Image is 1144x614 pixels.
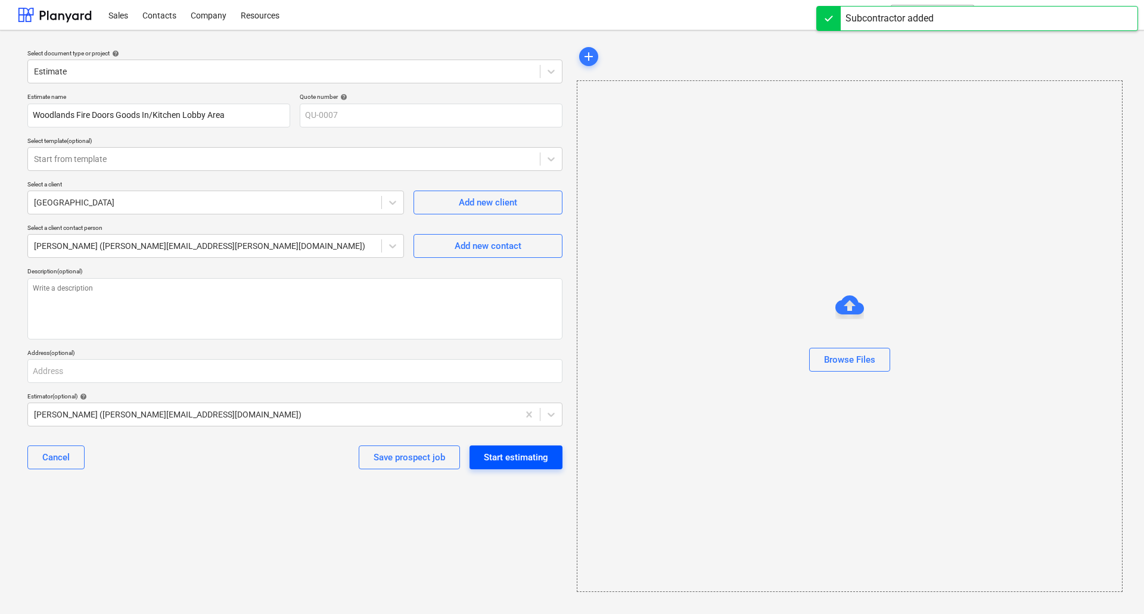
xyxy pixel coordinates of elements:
button: Cancel [27,445,85,469]
button: Add new client [414,191,562,214]
div: Quote number [300,93,562,101]
span: add [582,49,596,64]
div: Select document type or project [27,49,562,57]
input: Address [27,359,562,383]
input: Estimate name [27,104,290,127]
div: Add new client [459,195,517,210]
div: Browse Files [577,80,1123,592]
div: Select a client contact person [27,224,404,232]
button: Add new contact [414,234,562,258]
button: Save prospect job [359,445,460,469]
span: help [338,93,347,101]
div: Estimator (optional) [27,392,562,400]
button: Start estimating [470,445,562,469]
div: Select template (optional) [27,137,562,145]
div: Subcontractor added [845,11,934,26]
div: Start estimating [484,450,548,465]
div: Add new contact [455,238,521,254]
div: Description (optional) [27,267,562,275]
div: Cancel [42,450,70,465]
button: Browse Files [809,348,890,372]
div: Save prospect job [374,450,445,465]
span: help [77,393,87,400]
div: Address (optional) [27,349,562,357]
p: Estimate name [27,93,290,103]
iframe: Chat Widget [1084,557,1144,614]
div: Browse Files [824,352,875,367]
span: help [110,50,119,57]
div: Select a client [27,180,404,188]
